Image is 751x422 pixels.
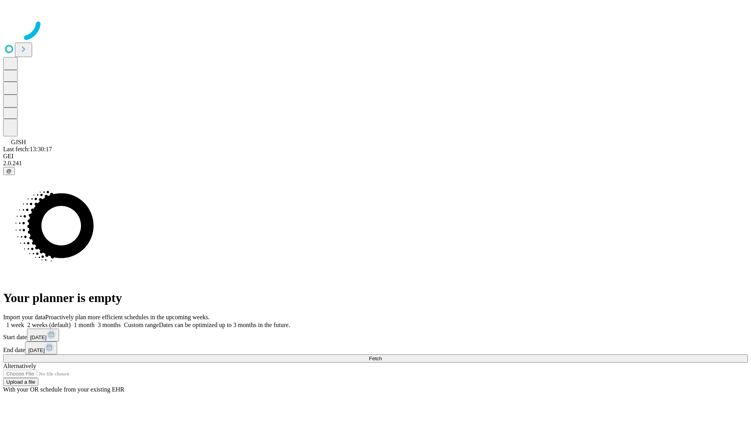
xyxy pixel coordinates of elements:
[3,354,748,363] button: Fetch
[3,153,748,160] div: GEI
[74,322,95,328] span: 1 month
[124,322,159,328] span: Custom range
[3,167,15,175] button: @
[3,146,52,152] span: Last fetch: 13:30:17
[6,168,12,174] span: @
[369,356,382,361] span: Fetch
[3,291,748,305] h1: Your planner is empty
[27,329,59,342] button: [DATE]
[27,322,71,328] span: 2 weeks (default)
[3,314,45,320] span: Import your data
[159,322,290,328] span: Dates can be optimized up to 3 months in the future.
[28,347,45,353] span: [DATE]
[3,329,748,342] div: Start date
[3,386,124,393] span: With your OR schedule from your existing EHR
[3,342,748,354] div: End date
[25,342,57,354] button: [DATE]
[3,160,748,167] div: 2.0.241
[98,322,121,328] span: 3 months
[45,314,210,320] span: Proactively plan more efficient schedules in the upcoming weeks.
[11,139,26,145] span: GJSH
[3,378,38,386] button: Upload a file
[6,322,24,328] span: 1 week
[30,334,47,340] span: [DATE]
[3,363,36,369] span: Alternatively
